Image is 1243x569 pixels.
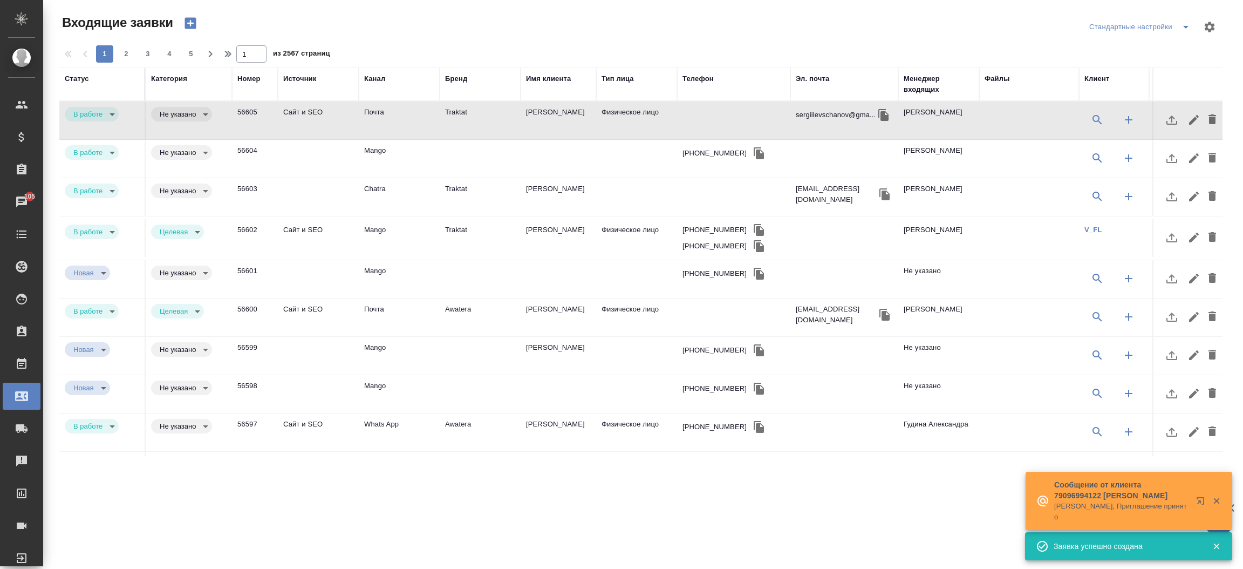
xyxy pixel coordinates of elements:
button: Редактировать [1185,184,1203,209]
button: Загрузить файл [1159,107,1185,133]
button: Создать клиента [1116,342,1142,368]
td: Mango [359,337,440,375]
a: V_FL [1084,226,1102,234]
span: 3 [139,49,156,59]
p: Сообщение от клиента 79096994122 [PERSON_NAME] [1054,479,1189,501]
td: Awatera [440,299,521,336]
td: Физическое лицо [596,414,677,451]
div: В работе [151,145,212,160]
button: Удалить [1203,145,1221,171]
div: [PHONE_NUMBER] [682,345,747,356]
div: [PHONE_NUMBER] [682,241,747,252]
td: Traktat [440,178,521,216]
td: [PERSON_NAME] [898,219,979,257]
span: Входящие заявки [59,14,173,31]
button: Создать [177,14,203,32]
button: В работе [70,186,106,195]
td: Физическое лицо [596,219,677,257]
button: Редактировать [1185,419,1203,445]
div: В работе [151,419,212,433]
button: Скопировать [751,381,767,397]
div: В работе [151,225,204,239]
button: Новая [70,383,97,392]
span: 5 [182,49,200,59]
div: В работе [151,304,204,319]
button: Загрузить файл [1159,381,1185,407]
button: 4 [161,45,178,63]
button: Загрузить файл [1159,419,1185,445]
span: Настроить таблицу [1197,14,1222,40]
button: В работе [70,110,106,119]
td: 56599 [232,337,278,375]
div: В работе [65,381,110,395]
td: [PERSON_NAME] [521,101,596,139]
button: Редактировать [1185,225,1203,250]
td: Не указано [898,452,979,490]
td: [PERSON_NAME] [898,140,979,178]
td: [PERSON_NAME] [898,178,979,216]
div: В работе [65,342,110,357]
div: В работе [151,342,212,357]
div: В работе [151,184,212,198]
td: [PERSON_NAME] [521,178,596,216]
td: [PERSON_NAME] [898,299,979,336]
td: Mango [359,219,440,257]
button: Не указано [156,186,199,195]
button: Не указано [156,110,199,119]
button: 2 [118,45,135,63]
div: В работе [65,107,119,121]
td: [PERSON_NAME] [521,414,596,451]
td: [PERSON_NAME] [521,299,596,336]
button: Выбрать клиента [1084,381,1110,407]
button: Редактировать [1185,342,1203,368]
td: 56603 [232,178,278,216]
div: Файлы [985,73,1009,84]
td: 56602 [232,219,278,257]
button: Создать клиента [1116,184,1142,209]
td: [PERSON_NAME] [521,219,596,257]
td: 56596 [232,452,278,490]
td: Гудина Александра [898,414,979,451]
button: Целевая [156,307,191,316]
div: Менеджер входящих [904,73,974,95]
td: Не указано [898,375,979,413]
button: Скопировать [751,419,767,435]
div: Статус [65,73,89,84]
div: В работе [151,381,212,395]
td: Сайт и SEO [278,299,359,336]
td: Сайт и SEO [278,101,359,139]
button: Скопировать [751,238,767,254]
button: Загрузить файл [1159,225,1185,250]
p: [EMAIL_ADDRESS][DOMAIN_NAME] [796,184,877,205]
td: Mango [359,140,440,178]
button: Выбрать клиента [1084,107,1110,133]
button: Закрыть [1205,541,1227,551]
button: Удалить [1203,266,1221,292]
button: Создать клиента [1116,145,1142,171]
div: Имя клиента [526,73,571,84]
div: Тип лица [602,73,634,84]
div: Номер [237,73,261,84]
button: Редактировать [1185,381,1203,407]
button: Целевая [156,227,191,236]
button: Не указано [156,422,199,431]
td: Сайт и SEO [278,219,359,257]
button: Новая [70,268,97,277]
button: Редактировать [1185,266,1203,292]
td: [PERSON_NAME] [521,337,596,375]
button: Скопировать [751,145,767,161]
div: Эл. почта [796,73,829,84]
div: В работе [65,419,119,433]
div: В работе [151,266,212,280]
button: Скопировать [751,266,767,282]
td: 56597 [232,414,278,451]
div: [PHONE_NUMBER] [682,225,747,235]
button: В работе [70,422,106,431]
button: Выбрать клиента [1084,342,1110,368]
div: Канал [364,73,385,84]
button: Создать клиента [1116,107,1142,133]
td: Физическое лицо [596,299,677,336]
td: 56604 [232,140,278,178]
button: Скопировать [877,307,893,323]
td: Почта [359,101,440,139]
